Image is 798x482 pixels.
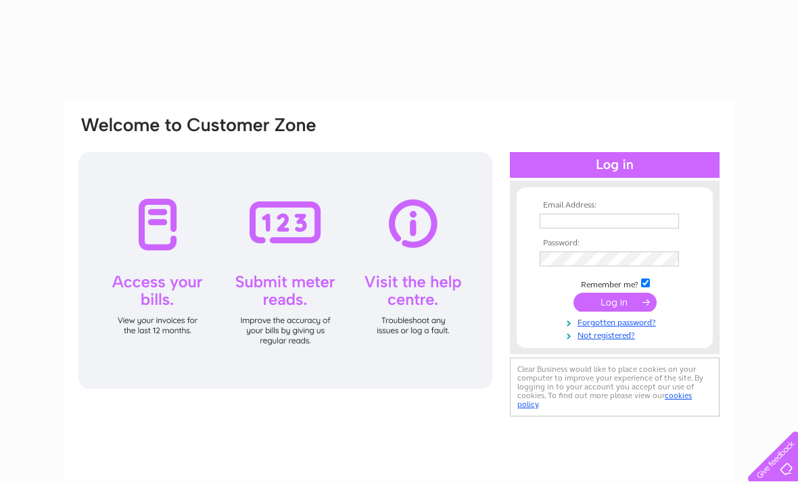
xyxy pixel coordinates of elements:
div: Clear Business would like to place cookies on your computer to improve your experience of the sit... [510,358,720,416]
th: Password: [536,239,693,248]
td: Remember me? [536,276,693,290]
input: Submit [573,293,657,312]
a: Forgotten password? [540,315,693,328]
a: cookies policy [517,391,692,409]
a: Not registered? [540,328,693,341]
th: Email Address: [536,201,693,210]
